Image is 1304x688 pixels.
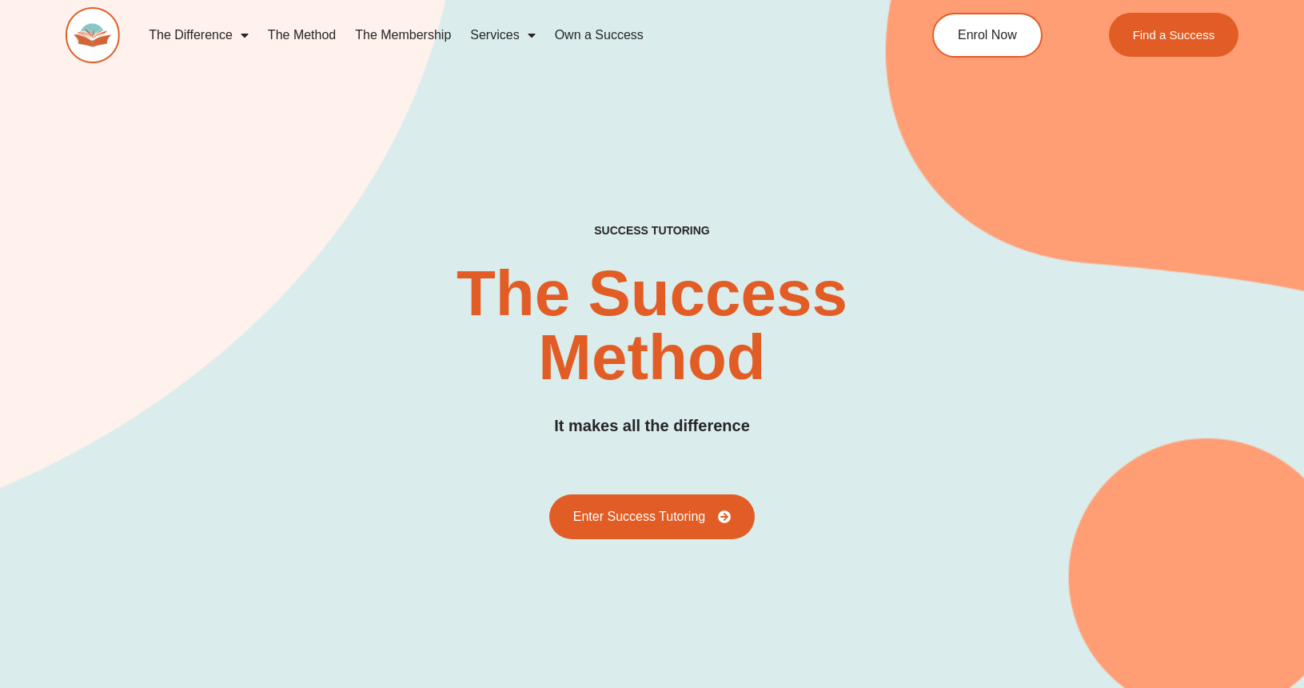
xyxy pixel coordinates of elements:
[1109,13,1239,57] a: Find a Success
[549,494,755,539] a: Enter Success Tutoring
[573,510,705,523] span: Enter Success Tutoring
[139,17,865,54] nav: Menu
[139,17,258,54] a: The Difference
[258,17,345,54] a: The Method
[478,224,826,238] h4: SUCCESS TUTORING​
[386,262,917,390] h2: The Success Method
[1133,29,1215,41] span: Find a Success
[958,29,1017,42] span: Enrol Now
[554,414,750,438] h3: It makes all the difference
[932,13,1043,58] a: Enrol Now
[345,17,461,54] a: The Membership
[461,17,544,54] a: Services
[545,17,653,54] a: Own a Success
